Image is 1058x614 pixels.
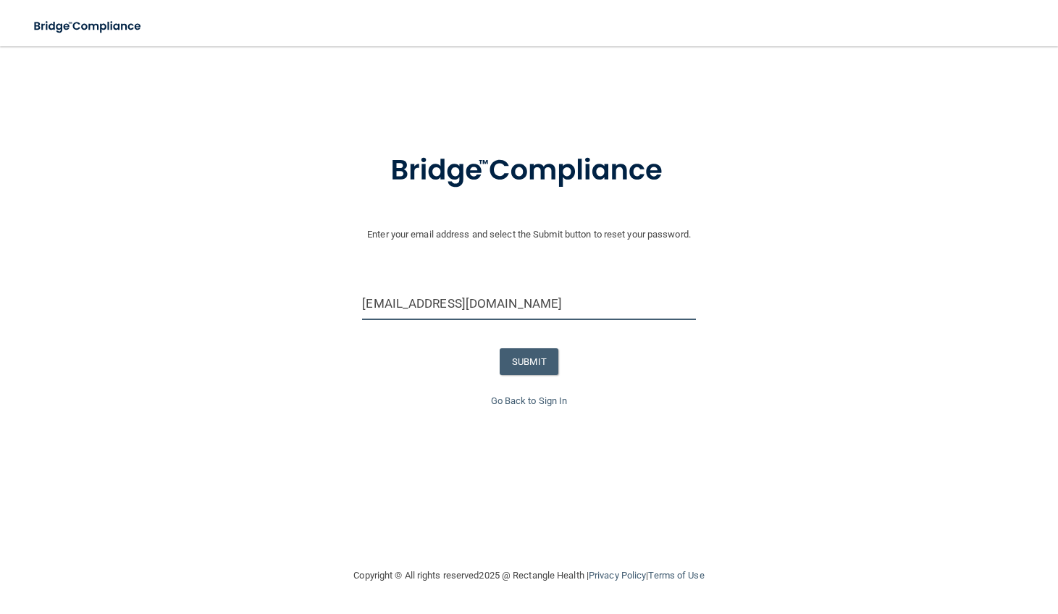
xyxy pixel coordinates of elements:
[361,133,698,209] img: bridge_compliance_login_screen.278c3ca4.svg
[491,395,568,406] a: Go Back to Sign In
[648,570,704,581] a: Terms of Use
[265,552,794,599] div: Copyright © All rights reserved 2025 @ Rectangle Health | |
[589,570,646,581] a: Privacy Policy
[807,511,1041,569] iframe: Drift Widget Chat Controller
[362,287,695,320] input: Email
[500,348,558,375] button: SUBMIT
[22,12,155,41] img: bridge_compliance_login_screen.278c3ca4.svg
